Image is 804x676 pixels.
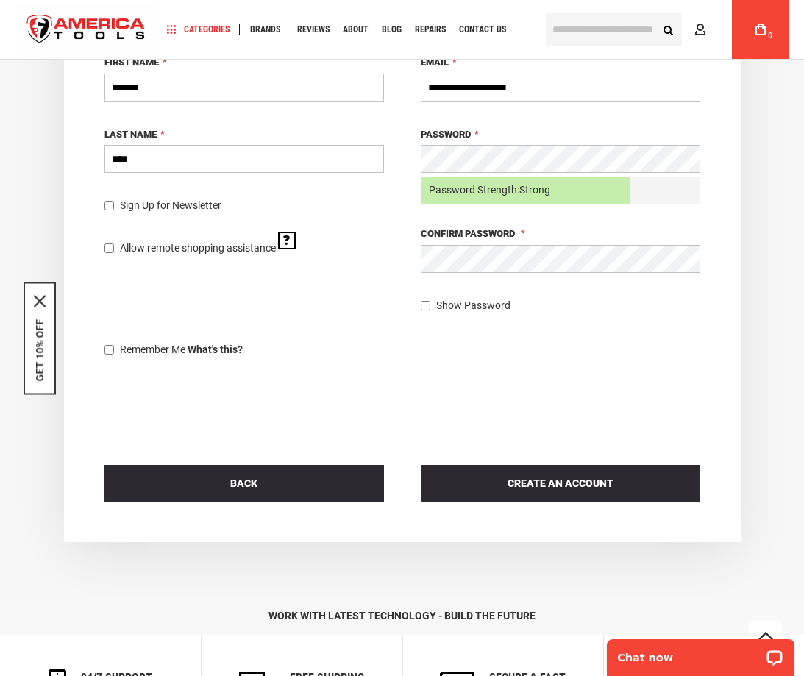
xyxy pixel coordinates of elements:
[436,299,510,311] span: Show Password
[34,319,46,381] button: GET 10% OFF
[34,295,46,307] button: Close
[250,25,280,34] span: Brands
[120,344,185,355] span: Remember Me
[421,177,700,204] div: Password Strength:
[188,344,243,355] strong: What's this?
[382,25,402,34] span: Blog
[459,25,506,34] span: Contact Us
[452,20,513,40] a: Contact Us
[160,20,236,40] a: Categories
[297,25,330,34] span: Reviews
[104,465,384,502] a: Back
[519,184,550,196] span: Strong
[104,378,328,435] iframe: reCAPTCHA
[421,228,515,239] span: Confirm Password
[768,32,772,40] span: 0
[408,20,452,40] a: Repairs
[104,57,159,68] span: First Name
[343,25,369,34] span: About
[421,57,449,68] span: Email
[230,477,257,489] span: Back
[15,2,157,57] img: America Tools
[654,15,682,43] button: Search
[597,630,804,676] iframe: LiveChat chat widget
[34,295,46,307] svg: close icon
[243,20,287,40] a: Brands
[120,242,276,254] span: Allow remote shopping assistance
[336,20,375,40] a: About
[421,129,471,140] span: Password
[104,129,157,140] span: Last Name
[291,20,336,40] a: Reviews
[421,465,700,502] button: Create an Account
[375,20,408,40] a: Blog
[120,199,221,211] span: Sign Up for Newsletter
[415,25,446,34] span: Repairs
[508,477,613,489] span: Create an Account
[15,2,157,57] a: store logo
[167,24,230,35] span: Categories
